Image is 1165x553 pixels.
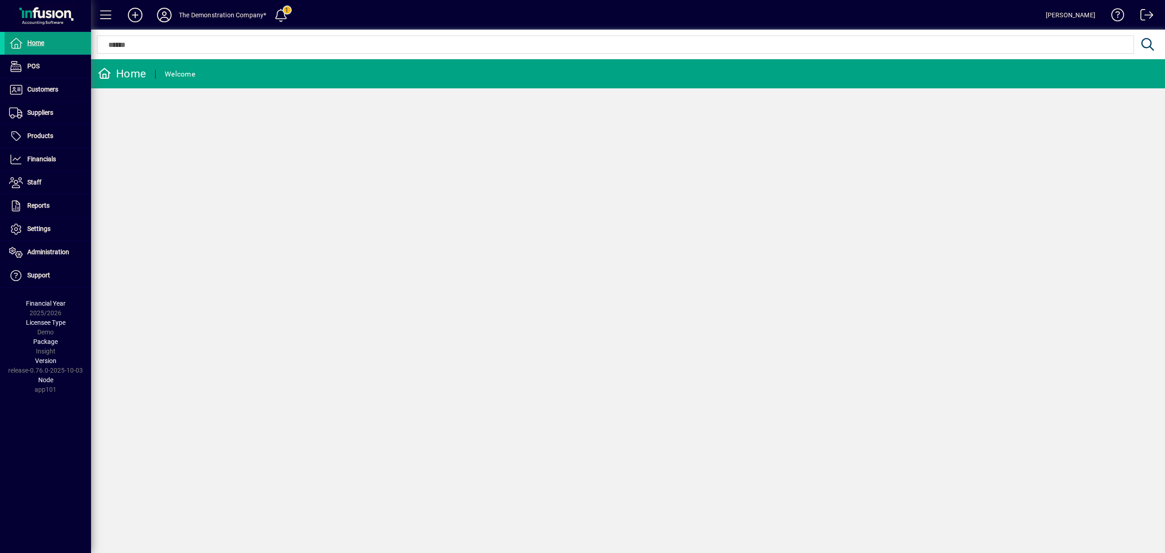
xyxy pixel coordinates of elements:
[5,148,91,171] a: Financials
[5,78,91,101] a: Customers
[150,7,179,23] button: Profile
[5,102,91,124] a: Suppliers
[27,225,51,232] span: Settings
[26,319,66,326] span: Licensee Type
[27,179,41,186] span: Staff
[27,155,56,163] span: Financials
[27,132,53,139] span: Products
[5,171,91,194] a: Staff
[5,55,91,78] a: POS
[5,241,91,264] a: Administration
[27,86,58,93] span: Customers
[27,202,50,209] span: Reports
[98,67,146,81] div: Home
[1046,8,1095,22] div: [PERSON_NAME]
[33,338,58,345] span: Package
[35,357,56,364] span: Version
[5,125,91,148] a: Products
[165,67,195,82] div: Welcome
[38,376,53,384] span: Node
[27,248,69,256] span: Administration
[121,7,150,23] button: Add
[1104,2,1124,31] a: Knowledge Base
[5,218,91,241] a: Settings
[27,62,40,70] span: POS
[27,39,44,46] span: Home
[179,8,267,22] div: The Demonstration Company*
[27,109,53,116] span: Suppliers
[26,300,66,307] span: Financial Year
[5,195,91,217] a: Reports
[27,271,50,279] span: Support
[5,264,91,287] a: Support
[1134,2,1154,31] a: Logout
